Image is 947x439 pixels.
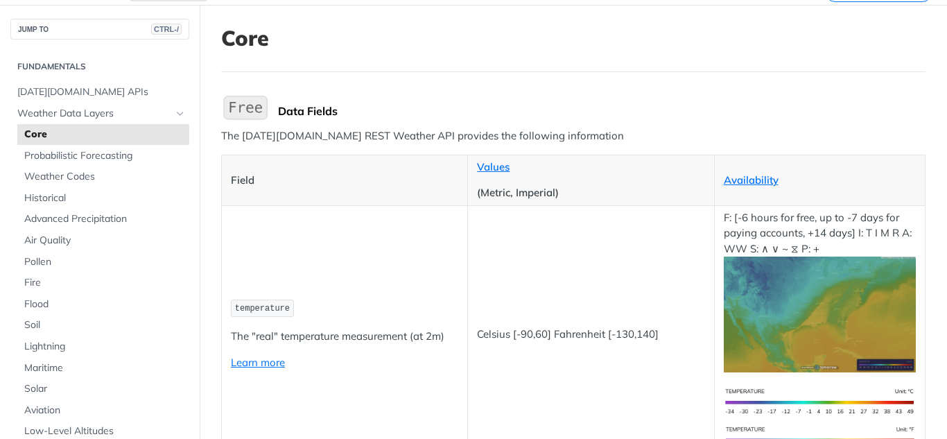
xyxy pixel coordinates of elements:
[17,146,189,166] a: Probabilistic Forecasting
[17,400,189,421] a: Aviation
[477,185,704,201] p: (Metric, Imperial)
[24,318,186,332] span: Soil
[724,394,916,407] span: Expand image
[17,107,171,121] span: Weather Data Layers
[17,252,189,273] a: Pollen
[24,212,186,226] span: Advanced Precipitation
[17,209,189,230] a: Advanced Precipitation
[17,124,189,145] a: Core
[17,85,186,99] span: [DATE][DOMAIN_NAME] APIs
[24,382,186,396] span: Solar
[17,358,189,379] a: Maritime
[17,230,189,251] a: Air Quality
[10,82,189,103] a: [DATE][DOMAIN_NAME] APIs
[10,19,189,40] button: JUMP TOCTRL-/
[10,103,189,124] a: Weather Data LayersHide subpages for Weather Data Layers
[24,276,186,290] span: Fire
[17,166,189,187] a: Weather Codes
[24,361,186,375] span: Maritime
[231,173,458,189] p: Field
[278,104,926,118] div: Data Fields
[235,304,290,313] span: temperature
[24,255,186,269] span: Pollen
[175,108,186,119] button: Hide subpages for Weather Data Layers
[24,340,186,354] span: Lightning
[231,356,285,369] a: Learn more
[24,404,186,418] span: Aviation
[231,329,458,345] p: The "real" temperature measurement (at 2m)
[17,315,189,336] a: Soil
[24,191,186,205] span: Historical
[724,173,779,187] a: Availability
[151,24,182,35] span: CTRL-/
[10,60,189,73] h2: Fundamentals
[24,149,186,163] span: Probabilistic Forecasting
[221,26,926,51] h1: Core
[221,128,926,144] p: The [DATE][DOMAIN_NAME] REST Weather API provides the following information
[17,273,189,293] a: Fire
[24,298,186,311] span: Flood
[24,170,186,184] span: Weather Codes
[477,160,510,173] a: Values
[24,128,186,141] span: Core
[17,188,189,209] a: Historical
[724,210,916,372] p: F: [-6 hours for free, up to -7 days for paying accounts, +14 days] I: T I M R A: WW S: ∧ ∨ ~ ⧖ P: +
[24,424,186,438] span: Low-Level Altitudes
[17,336,189,357] a: Lightning
[24,234,186,248] span: Air Quality
[17,379,189,399] a: Solar
[724,307,916,320] span: Expand image
[17,294,189,315] a: Flood
[477,327,704,343] p: Celsius [-90,60] Fahrenheit [-130,140]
